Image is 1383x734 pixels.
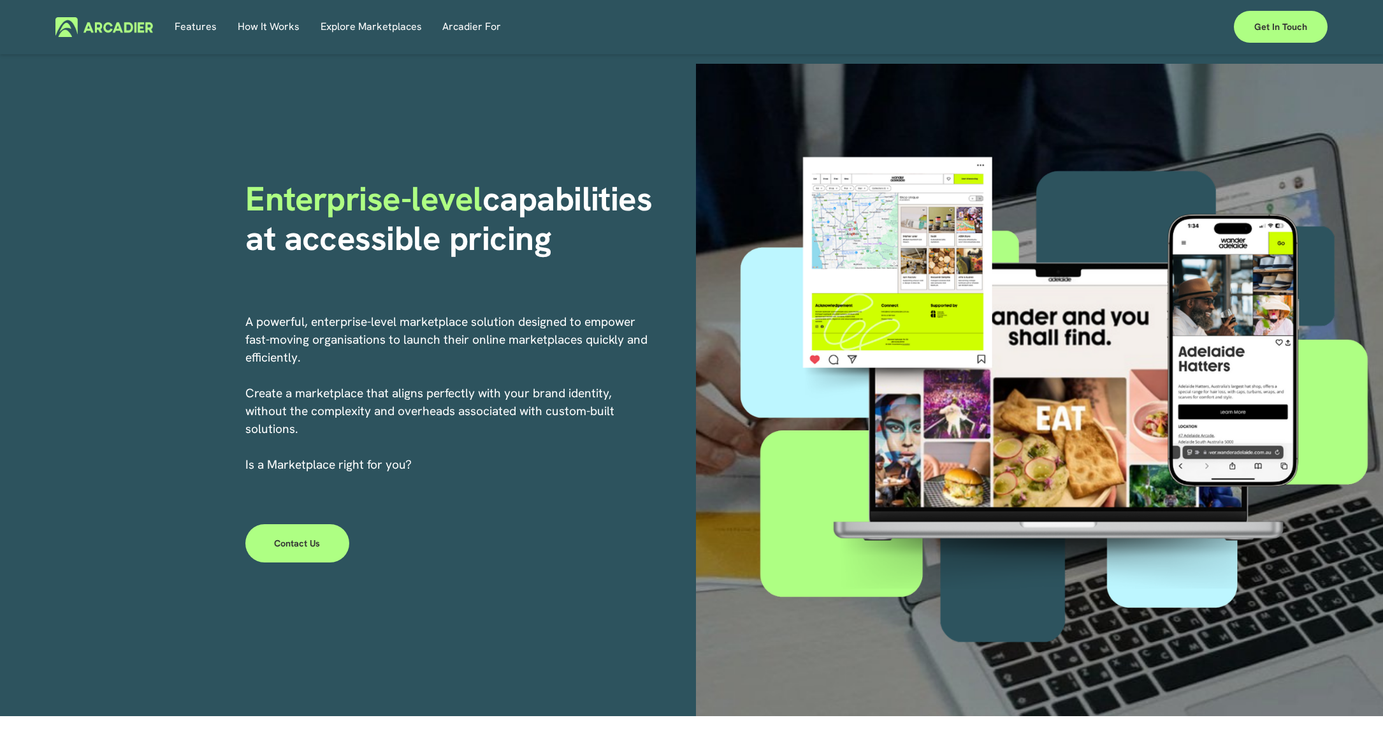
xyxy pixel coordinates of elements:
[245,177,661,260] strong: capabilities at accessible pricing
[245,457,412,473] span: I
[55,17,153,37] img: Arcadier
[238,18,300,36] span: How It Works
[1234,11,1328,43] a: Get in touch
[442,18,501,36] span: Arcadier For
[245,524,349,562] a: Contact Us
[249,457,412,473] a: s a Marketplace right for you?
[238,17,300,37] a: folder dropdown
[442,17,501,37] a: folder dropdown
[245,177,482,221] span: Enterprise-level
[175,17,217,37] a: Features
[321,17,422,37] a: Explore Marketplaces
[245,313,649,474] p: A powerful, enterprise-level marketplace solution designed to empower fast-moving organisations t...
